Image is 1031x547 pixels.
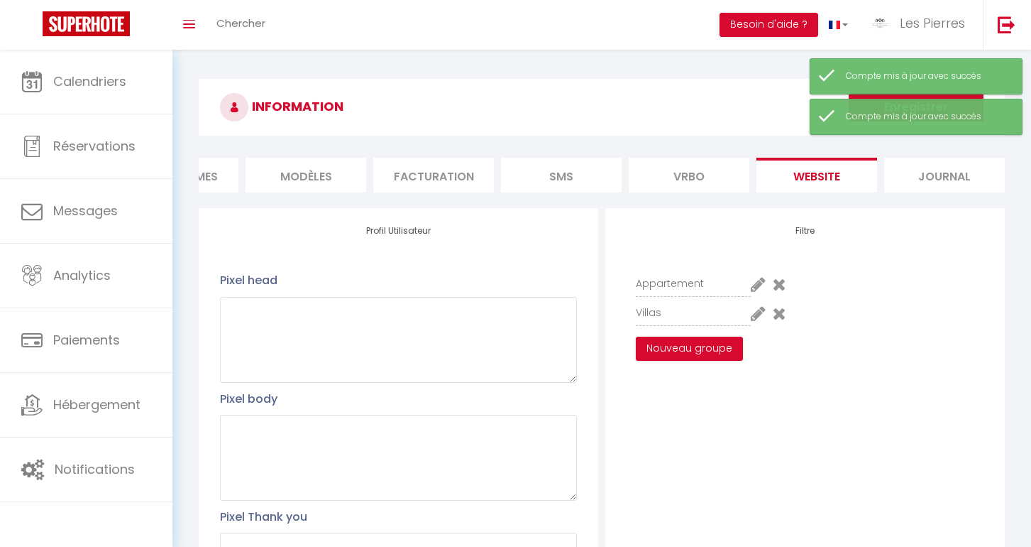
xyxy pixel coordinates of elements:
li: Vrbo [629,158,749,193]
span: Notifications [55,460,135,478]
span: Calendriers [53,72,126,90]
span: Analytics [53,266,111,284]
span: Chercher [216,16,265,31]
p: Pixel head [220,271,577,289]
button: Ouvrir le widget de chat LiveChat [11,6,54,48]
h3: INFORMATION [199,79,1005,136]
span: Paiements [53,331,120,349]
li: MODÈLES [246,158,366,193]
h4: Filtre [627,226,983,236]
img: logout [998,16,1015,33]
p: Pixel Thank you [220,508,577,526]
li: Journal [884,158,1005,193]
span: Hébergement [53,396,140,413]
li: website [756,158,877,193]
img: Super Booking [43,11,130,36]
h4: Profil Utilisateur [220,226,577,236]
p: Pixel body [220,390,577,408]
img: ... [869,13,891,34]
span: Réservations [53,137,136,155]
li: Facturation [373,158,494,193]
div: Compte mis à jour avec succès [846,70,1008,83]
span: Les Pierres [900,14,965,32]
button: Besoin d'aide ? [720,13,818,37]
li: SMS [501,158,622,193]
span: Messages [53,202,118,220]
div: Compte mis à jour avec succès [846,110,1008,124]
button: Nouveau groupe [636,337,743,361]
